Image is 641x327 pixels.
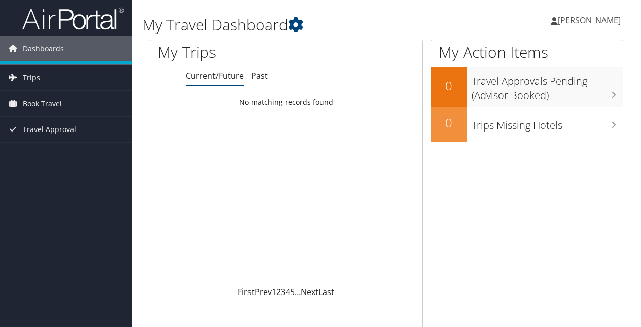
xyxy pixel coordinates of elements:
span: Dashboards [23,36,64,61]
h1: My Travel Dashboard [142,14,468,36]
a: 5 [290,286,295,298]
a: 4 [286,286,290,298]
h3: Trips Missing Hotels [472,113,623,133]
img: airportal-logo.png [22,7,124,30]
a: 0Trips Missing Hotels [431,107,623,142]
a: 2 [276,286,281,298]
a: Last [318,286,334,298]
a: 1 [272,286,276,298]
span: Book Travel [23,91,62,116]
td: No matching records found [150,93,422,111]
a: First [238,286,255,298]
h2: 0 [431,77,467,94]
a: Next [301,286,318,298]
a: Current/Future [186,70,244,81]
h2: 0 [431,114,467,132]
span: Trips [23,65,40,90]
span: … [295,286,301,298]
h1: My Trips [158,42,301,63]
span: [PERSON_NAME] [558,15,621,26]
a: Past [251,70,268,81]
h1: My Action Items [431,42,623,63]
a: 3 [281,286,286,298]
span: Travel Approval [23,117,76,142]
h3: Travel Approvals Pending (Advisor Booked) [472,69,623,103]
a: Prev [255,286,272,298]
a: [PERSON_NAME] [551,5,631,36]
a: 0Travel Approvals Pending (Advisor Booked) [431,67,623,106]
